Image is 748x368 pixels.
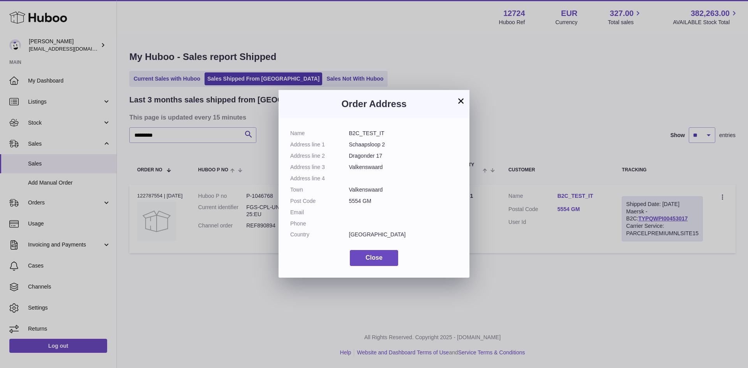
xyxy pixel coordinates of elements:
[290,197,349,205] dt: Post Code
[349,231,458,238] dd: [GEOGRAPHIC_DATA]
[349,152,458,160] dd: Dragonder 17
[290,175,349,182] dt: Address line 4
[290,98,458,110] h3: Order Address
[349,130,458,137] dd: B2C_TEST_IT
[349,164,458,171] dd: Valkenswaard
[290,152,349,160] dt: Address line 2
[349,186,458,194] dd: Valkenswaard
[349,141,458,148] dd: Schaapsloop 2
[290,231,349,238] dt: Country
[290,186,349,194] dt: Town
[290,164,349,171] dt: Address line 3
[365,254,383,261] span: Close
[290,209,349,216] dt: Email
[456,96,466,106] button: ×
[349,197,458,205] dd: 5554 GM
[290,141,349,148] dt: Address line 1
[290,130,349,137] dt: Name
[290,220,349,227] dt: Phone
[350,250,398,266] button: Close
